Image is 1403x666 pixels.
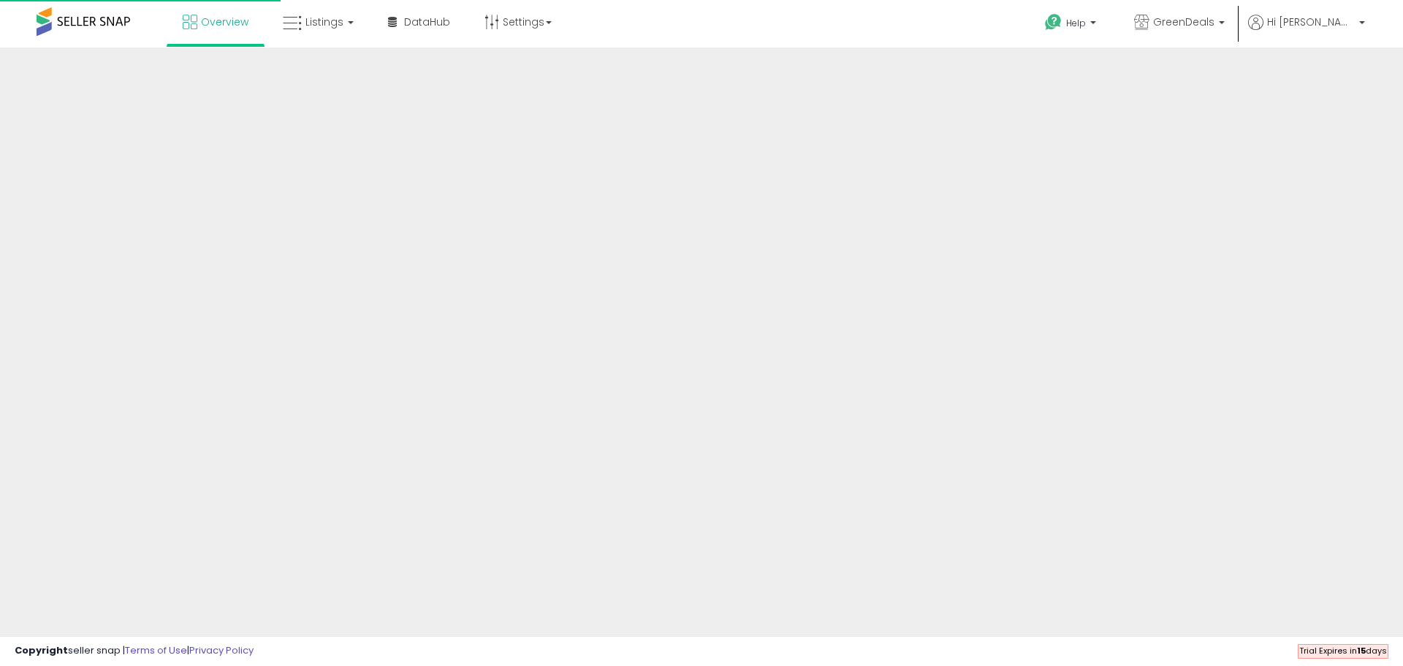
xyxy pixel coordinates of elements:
[15,643,68,657] strong: Copyright
[1267,15,1355,29] span: Hi [PERSON_NAME]
[201,15,248,29] span: Overview
[1248,15,1365,48] a: Hi [PERSON_NAME]
[1033,2,1111,48] a: Help
[189,643,254,657] a: Privacy Policy
[404,15,450,29] span: DataHub
[15,644,254,658] div: seller snap | |
[1357,645,1366,656] b: 15
[1044,13,1062,31] i: Get Help
[1153,15,1214,29] span: GreenDeals
[1066,17,1086,29] span: Help
[1299,645,1387,656] span: Trial Expires in days
[305,15,343,29] span: Listings
[125,643,187,657] a: Terms of Use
